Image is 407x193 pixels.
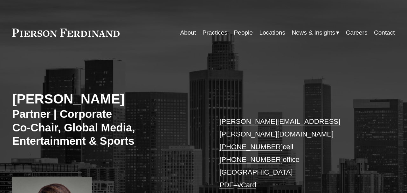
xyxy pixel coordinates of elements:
a: [PHONE_NUMBER] [219,156,283,163]
span: News & Insights [292,27,335,38]
a: Contact [374,27,395,39]
a: vCard [238,181,256,189]
h3: Partner | Corporate Co-Chair, Global Media, Entertainment & Sports [12,107,187,148]
a: [PERSON_NAME][EMAIL_ADDRESS][PERSON_NAME][DOMAIN_NAME] [219,117,340,138]
a: People [234,27,253,39]
a: folder dropdown [292,27,339,39]
a: Locations [259,27,285,39]
p: cell office [GEOGRAPHIC_DATA] – [219,115,379,191]
a: [PHONE_NUMBER] [219,143,283,151]
h2: [PERSON_NAME] [12,91,203,107]
a: Practices [203,27,227,39]
a: Careers [346,27,368,39]
a: About [180,27,196,39]
a: PDF [219,181,233,189]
